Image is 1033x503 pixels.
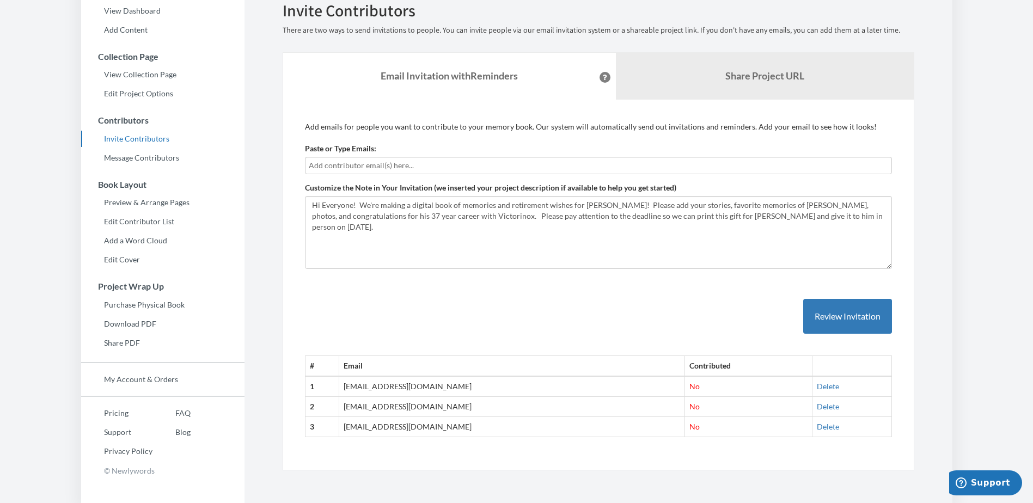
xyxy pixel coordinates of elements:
[689,402,700,411] span: No
[305,397,339,417] th: 2
[305,417,339,437] th: 3
[381,70,518,82] strong: Email Invitation with Reminders
[81,443,152,459] a: Privacy Policy
[152,424,191,440] a: Blog
[82,115,245,125] h3: Contributors
[339,376,684,396] td: [EMAIL_ADDRESS][DOMAIN_NAME]
[305,376,339,396] th: 1
[305,356,339,376] th: #
[305,121,892,132] p: Add emails for people you want to contribute to your memory book. Our system will automatically s...
[309,160,888,171] input: Add contributor email(s) here...
[684,356,812,376] th: Contributed
[82,281,245,291] h3: Project Wrap Up
[305,182,676,193] label: Customize the Note in Your Invitation (we inserted your project description if available to help ...
[81,462,245,479] p: © Newlywords
[81,150,245,166] a: Message Contributors
[81,213,245,230] a: Edit Contributor List
[81,251,245,268] a: Edit Cover
[817,422,839,431] a: Delete
[81,297,245,313] a: Purchase Physical Book
[81,405,152,421] a: Pricing
[803,299,892,334] button: Review Invitation
[283,25,914,36] p: There are two ways to send invitations to people. You can invite people via our email invitation ...
[81,316,245,332] a: Download PDF
[339,356,684,376] th: Email
[305,143,376,154] label: Paste or Type Emails:
[82,180,245,189] h3: Book Layout
[817,402,839,411] a: Delete
[81,85,245,102] a: Edit Project Options
[81,335,245,351] a: Share PDF
[81,131,245,147] a: Invite Contributors
[949,470,1022,498] iframe: Opens a widget where you can chat to one of our agents
[81,66,245,83] a: View Collection Page
[339,397,684,417] td: [EMAIL_ADDRESS][DOMAIN_NAME]
[82,52,245,62] h3: Collection Page
[339,417,684,437] td: [EMAIL_ADDRESS][DOMAIN_NAME]
[689,422,700,431] span: No
[81,371,245,388] a: My Account & Orders
[81,424,152,440] a: Support
[81,232,245,249] a: Add a Word Cloud
[817,382,839,391] a: Delete
[305,196,892,269] textarea: Hi Everyone! We're making a digital book of memories and retirement wishes for [PERSON_NAME]! Ple...
[725,70,804,82] b: Share Project URL
[81,22,245,38] a: Add Content
[283,2,914,20] h2: Invite Contributors
[81,3,245,19] a: View Dashboard
[689,382,700,391] span: No
[81,194,245,211] a: Preview & Arrange Pages
[152,405,191,421] a: FAQ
